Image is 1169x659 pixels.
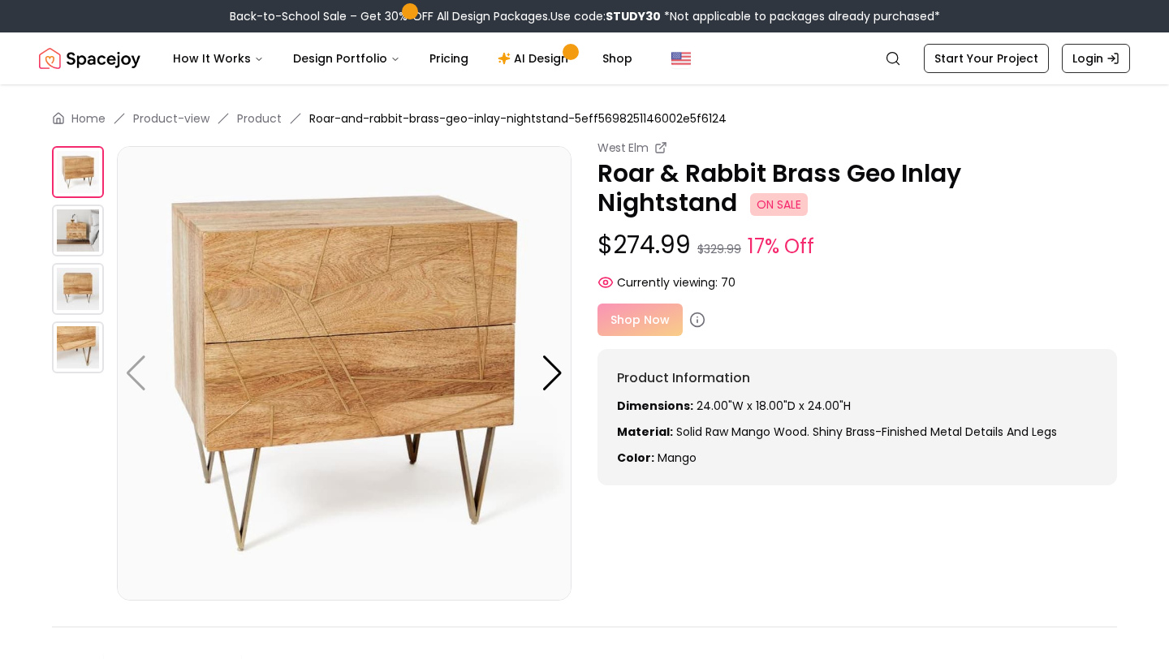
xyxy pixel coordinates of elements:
a: Shop [589,42,645,75]
span: Use code: [550,8,661,24]
img: United States [671,49,691,68]
nav: Global [39,32,1130,84]
nav: breadcrumb [52,110,1117,127]
a: Product-view [133,110,209,127]
span: mango [658,450,697,466]
small: 17% Off [748,232,814,261]
small: West Elm [597,140,648,156]
span: 70 [721,274,735,291]
a: AI Design [485,42,586,75]
span: *Not applicable to packages already purchased* [661,8,940,24]
p: Roar & Rabbit Brass Geo Inlay Nightstand [597,159,1117,218]
img: https://storage.googleapis.com/spacejoy-main/assets/5eff5698251146002e5f6124/product_0_p966mgm2bfdc [52,146,104,198]
h6: Product Information [617,368,1098,388]
a: Spacejoy [39,42,140,75]
button: Design Portfolio [280,42,413,75]
strong: Dimensions: [617,398,693,414]
p: $274.99 [597,230,1117,261]
nav: Main [160,42,645,75]
a: Product [237,110,282,127]
img: https://storage.googleapis.com/spacejoy-main/assets/5eff5698251146002e5f6124/product_1_1abecmbkdoek [52,205,104,256]
a: Pricing [416,42,481,75]
strong: Material: [617,424,673,440]
a: Login [1062,44,1130,73]
img: https://storage.googleapis.com/spacejoy-main/assets/5eff5698251146002e5f6124/product_3_bmi5foclpie9 [52,321,104,373]
span: Currently viewing: [617,274,718,291]
span: Solid raw mango wood. Shiny Brass-finished metal details and legs [676,424,1057,440]
img: https://storage.googleapis.com/spacejoy-main/assets/5eff5698251146002e5f6124/product_0_p966mgm2bfdc [117,146,572,601]
div: Back-to-School Sale – Get 30% OFF All Design Packages. [230,8,940,24]
span: Roar-and-rabbit-brass-geo-inlay-nightstand-5eff5698251146002e5f6124 [309,110,727,127]
small: $329.99 [697,241,741,257]
span: ON SALE [750,193,808,216]
strong: Color: [617,450,654,466]
button: How It Works [160,42,277,75]
b: STUDY30 [606,8,661,24]
img: https://storage.googleapis.com/spacejoy-main/assets/5eff5698251146002e5f6124/product_2_pdga4n6j9mkb [52,263,104,315]
a: Home [71,110,106,127]
img: Spacejoy Logo [39,42,140,75]
a: Start Your Project [924,44,1049,73]
p: 24.00"W x 18.00"D x 24.00"H [617,398,1098,414]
